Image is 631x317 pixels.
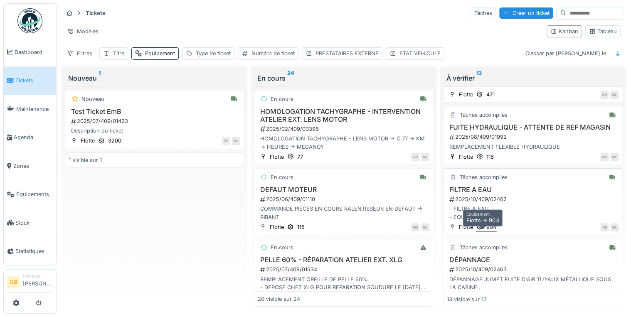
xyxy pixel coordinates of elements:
div: Flotte [81,137,95,145]
div: ML [610,91,619,99]
div: GB [411,153,419,161]
a: Zones [4,152,56,180]
a: Équipements [4,180,56,209]
div: 2025/08/409/01992 [449,133,619,141]
div: Classer par [PERSON_NAME] le [522,47,610,59]
div: 2025/07/409/01534 [259,265,429,273]
sup: 13 [476,73,482,83]
span: Équipements [16,190,53,198]
h3: DÉPANNAGE [447,256,619,264]
div: HOMOLOGATION TACHYGRAPHE - LENS MOTOR -> C.77 -> KM -> HEURES -> MECANO? [258,135,429,150]
div: 2025/07/409/01423 [70,117,240,125]
div: 115 [297,223,305,231]
div: 3200 [108,137,121,145]
h3: FUITE HYDRAULIQUE - ATTENTE DE REF MAGASIN [447,123,619,131]
div: REMPLACEMENT OREILLE DE PELLE 60% - DEPOSE CHEZ XLG POUR REPARATION SOUDURE LE [DATE] - [PERSON_N... [258,275,429,291]
img: Badge_color-CXgf-gQk.svg [17,8,42,33]
span: Maintenance [16,105,53,113]
div: Tâches accomplies [460,111,508,119]
h3: PELLE 60% - RÉPARATION ATELIER EXT. XLG [258,256,429,264]
div: 2025/10/409/02462 [449,195,619,203]
div: Tâches accomplies [460,243,508,251]
div: ML [610,223,619,231]
div: 13 visible sur 13 [447,295,487,303]
div: À vérifier [446,73,619,83]
div: En cours [271,243,293,251]
h3: FILTRE A EAU [447,186,619,194]
a: Stock [4,209,56,237]
div: EB [222,137,230,145]
div: Tâches accomplies [460,173,508,181]
div: En cours [271,173,293,181]
strong: Tickets [82,9,108,17]
h3: DEFAUT MOTEUR [258,186,429,194]
div: Flotte [270,223,284,231]
div: COMMANDE PIECES EN COURS RALENTISSEUR EN DEFAUT -> RIBANT [258,205,429,221]
div: GB [600,223,609,231]
div: 2025/10/409/02463 [449,265,619,273]
div: 904 [486,223,496,231]
span: Statistiques [15,247,53,255]
div: Numéro de ticket [251,49,295,57]
div: 471 [486,91,495,98]
li: GB [7,276,20,288]
span: Dashboard [15,48,53,56]
a: Statistiques [4,237,56,266]
h6: Équipement [466,211,499,216]
div: 77 [297,153,303,161]
div: ML [421,223,429,231]
div: AM [600,153,609,161]
div: Flotte [459,223,473,231]
div: Flotte -> 904 [463,209,503,226]
sup: 24 [287,73,294,83]
div: - FILTRE A EAU - EQUERRE - ROBINET - RACCORD [447,205,619,221]
span: Agenda [14,133,53,141]
div: ML [610,153,619,161]
div: ETAT VEHICULE [399,49,441,57]
div: MD [411,223,419,231]
div: Flotte [459,153,473,161]
div: Type de ticket [196,49,231,57]
div: Tâches [471,7,496,19]
div: 2025/02/409/00396 [259,125,429,133]
span: Stock [15,219,53,227]
div: PRESTATAIRES EXTERNE [315,49,379,57]
div: Modèles [63,25,102,37]
a: Tickets [4,66,56,95]
div: Tableau [589,27,617,35]
div: ML [421,153,429,161]
h3: Test Ticket EmB [69,108,240,115]
div: Description du ticket [69,127,240,135]
sup: 1 [99,73,101,83]
div: 20 visible sur 24 [258,295,300,303]
a: Maintenance [4,95,56,123]
span: Tickets [15,76,53,84]
li: [PERSON_NAME] [23,273,53,291]
div: Flotte [459,91,473,98]
div: Filtres [63,47,96,59]
span: Zones [13,162,53,170]
div: En cours [257,73,430,83]
a: Agenda [4,123,56,152]
div: Titre [113,49,124,57]
div: ML [232,137,240,145]
div: REMPLACEMENT FLEXIBLE HYDRAULIQUE [447,143,619,151]
div: Manager [23,273,53,279]
a: GB Manager[PERSON_NAME] [7,273,53,293]
div: Flotte [270,153,284,161]
div: GM [600,91,609,99]
div: Kanban [550,27,578,35]
div: Équipement [145,49,175,57]
div: 116 [486,153,494,161]
a: Dashboard [4,38,56,66]
h3: HOMOLOGATION TACHYGRAPHE - INTERVENTION ATELIER EXT. LENS MOTOR [258,108,429,123]
div: 1 visible sur 1 [69,156,102,164]
div: Nouveau [81,95,104,103]
div: 2025/06/409/01110 [259,195,429,203]
div: Créer un ticket [499,7,553,19]
div: Nouveau [68,73,241,83]
div: DÉPANNAGE JUMET FUITE D'AIR TUYAUX MÉTALLIQUE SOUS LA CABINE AVEC [PERSON_NAME] [447,275,619,291]
div: En cours [271,95,293,103]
